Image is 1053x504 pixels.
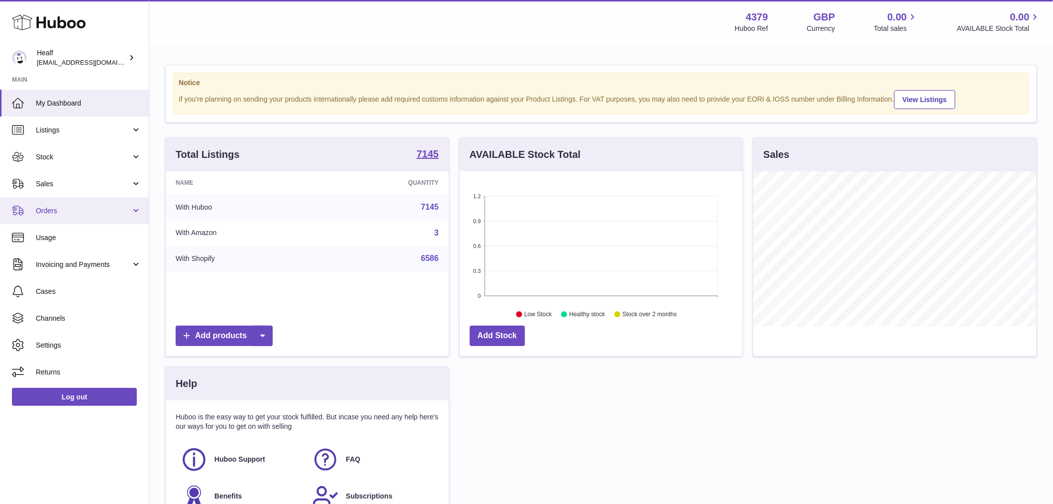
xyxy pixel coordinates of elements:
[434,229,439,237] a: 3
[874,10,918,33] a: 0.00 Total sales
[473,193,481,199] text: 1.2
[179,89,1024,109] div: If you're planning on sending your products internationally please add required customs informati...
[421,203,439,211] a: 7145
[874,24,918,33] span: Total sales
[12,388,137,406] a: Log out
[957,10,1041,33] a: 0.00 AVAILABLE Stock Total
[36,206,131,216] span: Orders
[36,99,141,108] span: My Dashboard
[569,311,606,318] text: Healthy stock
[176,148,240,161] h3: Total Listings
[181,446,302,473] a: Huboo Support
[894,90,955,109] a: View Listings
[36,341,141,350] span: Settings
[320,171,448,194] th: Quantity
[746,10,768,24] strong: 4379
[37,58,146,66] span: [EMAIL_ADDRESS][DOMAIN_NAME]
[36,126,131,135] span: Listings
[814,10,835,24] strong: GBP
[473,268,481,274] text: 0.3
[623,311,677,318] text: Stock over 2 months
[176,326,273,346] a: Add products
[176,412,439,431] p: Huboo is the easy way to get your stock fulfilled. But incase you need any help here's our ways f...
[214,455,265,464] span: Huboo Support
[807,24,836,33] div: Currency
[478,293,481,299] text: 0
[166,194,320,220] td: With Huboo
[37,48,126,67] div: Healf
[312,446,433,473] a: FAQ
[1010,10,1030,24] span: 0.00
[346,455,360,464] span: FAQ
[473,218,481,224] text: 0.9
[36,260,131,269] span: Invoicing and Payments
[166,220,320,246] td: With Amazon
[888,10,907,24] span: 0.00
[36,152,131,162] span: Stock
[421,254,439,262] a: 6586
[346,492,392,501] span: Subscriptions
[763,148,789,161] h3: Sales
[417,149,439,161] a: 7145
[473,243,481,249] text: 0.6
[417,149,439,159] strong: 7145
[12,50,27,65] img: lestat@healf.com
[525,311,552,318] text: Low Stock
[957,24,1041,33] span: AVAILABLE Stock Total
[214,492,242,501] span: Benefits
[166,171,320,194] th: Name
[36,314,141,323] span: Channels
[735,24,768,33] div: Huboo Ref
[176,377,197,390] h3: Help
[36,287,141,296] span: Cases
[179,78,1024,88] strong: Notice
[470,148,581,161] h3: AVAILABLE Stock Total
[36,368,141,377] span: Returns
[470,326,525,346] a: Add Stock
[166,246,320,271] td: With Shopify
[36,233,141,243] span: Usage
[36,179,131,189] span: Sales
